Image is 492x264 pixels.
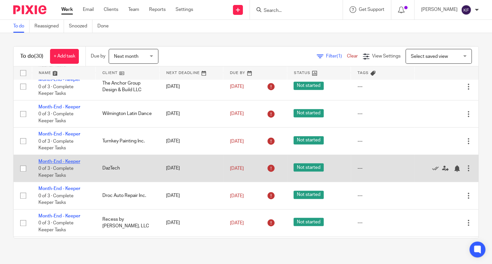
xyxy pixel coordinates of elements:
[176,6,193,13] a: Settings
[38,166,74,177] span: 0 of 3 · Complete Keeper Tasks
[357,165,408,171] div: ---
[411,54,448,59] span: Select saved view
[91,53,105,59] p: Due by
[159,73,223,100] td: [DATE]
[372,54,401,58] span: View Settings
[421,6,458,13] p: [PERSON_NAME]
[13,5,46,14] img: Pixie
[38,159,80,164] a: Month-End - Keeper
[38,193,74,205] span: 0 of 3 · Complete Keeper Tasks
[230,220,244,225] span: [DATE]
[96,100,160,127] td: Wilmington Latin Dance
[20,53,43,60] h1: To do
[38,132,80,136] a: Month-End - Keeper
[461,5,471,15] img: svg%3E
[294,218,324,226] span: Not started
[104,6,118,13] a: Clients
[96,182,160,209] td: Droc Auto Repair Inc.
[326,54,347,58] span: Filter
[97,20,114,33] a: Done
[359,7,384,12] span: Get Support
[96,155,160,182] td: DazTech
[38,139,74,150] span: 0 of 3 · Complete Keeper Tasks
[96,73,160,100] td: The Anchor Group Design & Build LLC
[38,77,80,82] a: Month-End - Keeper
[128,6,139,13] a: Team
[159,182,223,209] td: [DATE]
[159,100,223,127] td: [DATE]
[263,8,323,14] input: Search
[61,6,73,13] a: Work
[38,111,74,123] span: 0 of 3 · Complete Keeper Tasks
[83,6,94,13] a: Email
[96,237,160,264] td: Djosey Brothers
[357,110,408,117] div: ---
[294,82,324,90] span: Not started
[69,20,92,33] a: Snoozed
[34,54,43,59] span: (30)
[114,54,138,59] span: Next month
[357,83,408,90] div: ---
[357,138,408,144] div: ---
[13,20,29,33] a: To do
[230,139,244,143] span: [DATE]
[347,54,358,58] a: Clear
[432,165,442,171] a: Mark as done
[159,155,223,182] td: [DATE]
[159,237,223,264] td: [DATE]
[50,49,79,64] a: + Add task
[149,6,166,13] a: Reports
[38,220,74,232] span: 0 of 3 · Complete Keeper Tasks
[38,84,74,96] span: 0 of 3 · Complete Keeper Tasks
[159,209,223,236] td: [DATE]
[357,219,408,226] div: ---
[159,128,223,155] td: [DATE]
[294,191,324,199] span: Not started
[230,166,244,170] span: [DATE]
[96,209,160,236] td: Recess by [PERSON_NAME], LLC
[337,54,342,58] span: (1)
[357,71,369,75] span: Tags
[34,20,64,33] a: Reassigned
[230,111,244,116] span: [DATE]
[294,109,324,117] span: Not started
[230,193,244,198] span: [DATE]
[38,186,80,191] a: Month-End - Keeper
[357,192,408,199] div: ---
[230,84,244,89] span: [DATE]
[294,136,324,144] span: Not started
[38,105,80,109] a: Month-End - Keeper
[96,128,160,155] td: Turnkey Painting Inc.
[38,214,80,218] a: Month-End - Keeper
[294,163,324,171] span: Not started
